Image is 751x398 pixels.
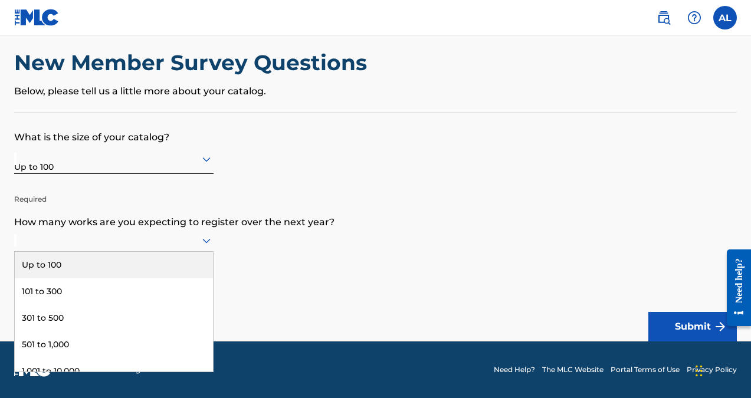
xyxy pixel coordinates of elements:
img: search [657,11,671,25]
a: Public Search [652,6,675,29]
p: Required [14,176,214,205]
p: What is the size of your catalog? [14,113,737,144]
iframe: Chat Widget [692,341,751,398]
div: Up to 100 [15,252,213,278]
div: Up to 100 [14,144,214,173]
a: Privacy Policy [687,364,737,375]
button: Submit [648,312,737,341]
a: Portal Terms of Use [611,364,680,375]
img: help [687,11,701,25]
div: Drag [696,353,703,389]
p: How many works are you expecting to register over the next year? [14,198,737,229]
div: 1,001 to 10,000 [15,358,213,384]
img: MLC Logo [14,9,60,26]
a: Need Help? [494,364,535,375]
div: User Menu [713,6,737,29]
iframe: Resource Center [718,238,751,338]
h2: New Member Survey Questions [14,50,373,76]
div: 101 to 300 [15,278,213,305]
p: Below, please tell us a little more about your catalog. [14,84,737,98]
div: 301 to 500 [15,305,213,331]
div: 501 to 1,000 [15,331,213,358]
img: f7272a7cc735f4ea7f67.svg [713,320,727,334]
div: Help [683,6,706,29]
a: The MLC Website [542,364,604,375]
